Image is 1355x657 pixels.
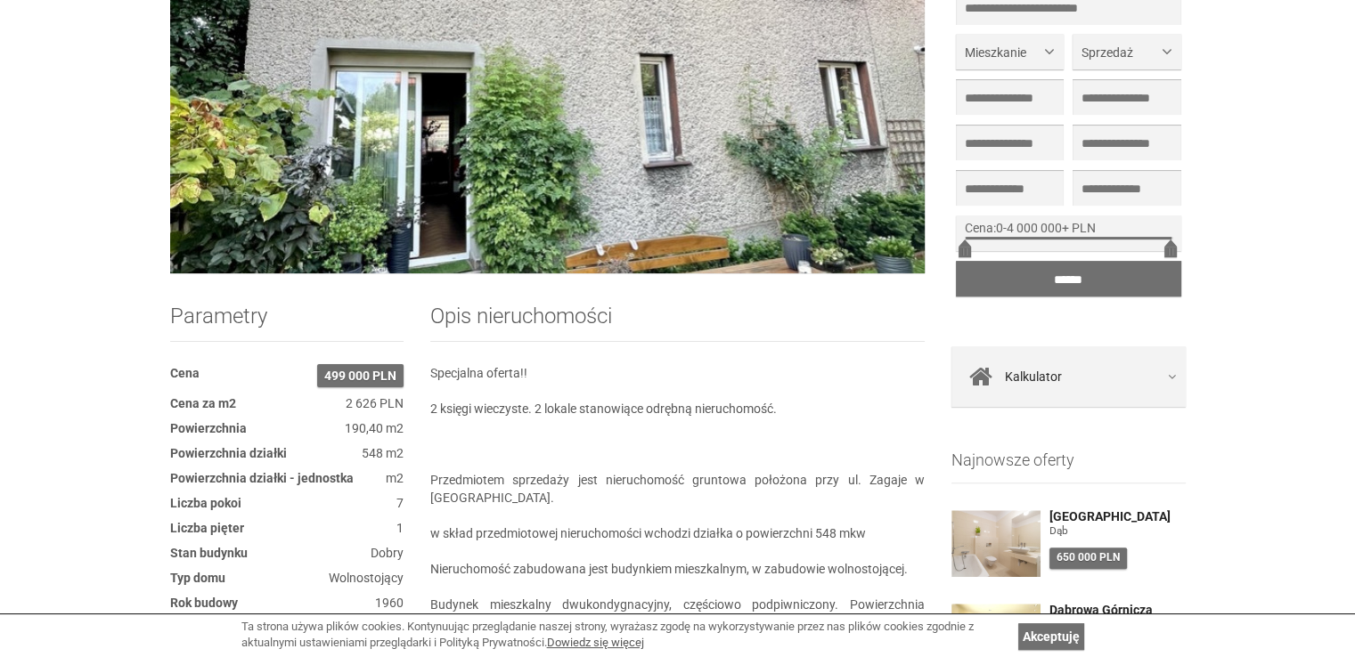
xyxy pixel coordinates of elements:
dt: Cena za m2 [170,394,236,412]
dd: 190,40 m2 [170,419,404,437]
button: Mieszkanie [956,34,1064,69]
dd: 1960 [170,594,404,612]
dt: Cena [170,364,200,382]
h3: Najnowsze oferty [951,451,1186,483]
span: 0 [996,221,1003,235]
h2: Parametry [170,304,404,342]
dd: 1 [170,519,404,537]
dd: 548 m2 [170,444,404,462]
div: - [956,215,1181,251]
dt: Liczba pięter [170,519,244,537]
span: Kalkulator [1005,364,1062,389]
dd: Dobry [170,544,404,562]
div: Ta strona używa plików cookies. Kontynuując przeglądanie naszej strony, wyrażasz zgodę na wykorzy... [241,619,1009,652]
dt: Powierzchnia [170,419,247,437]
dt: Typ domu [170,569,225,587]
span: Cena: [965,221,996,235]
dt: Powierzchnia działki [170,444,287,462]
div: 650 000 PLN [1049,547,1127,568]
span: Mieszkanie [965,44,1041,61]
button: Sprzedaż [1073,34,1180,69]
dt: Rok budowy [170,594,238,612]
dd: 7 [170,494,404,512]
dd: 2 626 PLN [170,394,404,412]
a: Dowiedz się więcej [547,636,644,649]
dd: Wolnostojący [170,569,404,587]
figure: Dąb [1049,523,1186,539]
dt: Stan budynku [170,544,248,562]
span: 4 000 000+ PLN [1007,221,1096,235]
span: 499 000 PLN [317,364,404,387]
a: [GEOGRAPHIC_DATA] [1049,510,1186,523]
h2: Opis nieruchomości [430,304,925,342]
span: Sprzedaż [1082,44,1158,61]
dt: Powierzchnia działki - jednostka [170,469,354,487]
dt: Liczba pokoi [170,494,241,512]
a: Akceptuję [1018,623,1084,650]
a: Dąbrowa Górnicza [1049,604,1186,617]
